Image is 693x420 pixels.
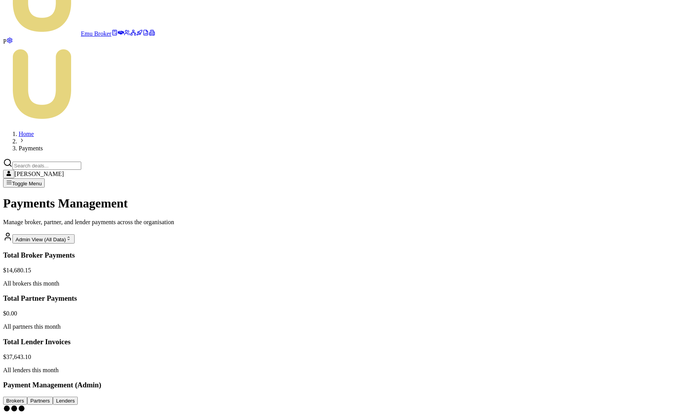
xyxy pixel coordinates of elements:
div: $14,680.15 [3,267,690,274]
span: Emu Broker [81,30,112,37]
a: Home [19,131,34,137]
span: Toggle Menu [12,181,42,186]
h3: Total Lender Invoices [3,338,690,346]
a: Emu Broker [3,30,112,37]
button: Brokers [3,397,27,405]
p: Manage broker, partner, and lender payments across the organisation [3,219,690,226]
h1: Payments Management [3,196,690,211]
h3: Payment Management (Admin) [3,381,690,389]
button: Lenders [53,397,78,405]
nav: breadcrumb [3,131,690,152]
p: All lenders this month [3,367,690,374]
h3: Total Broker Payments [3,251,690,260]
div: $0.00 [3,310,690,317]
span: Payments [19,145,43,152]
div: $37,643.10 [3,354,690,361]
span: P [3,38,7,45]
p: All brokers this month [3,280,690,287]
button: Toggle Menu [3,178,45,188]
h3: Total Partner Payments [3,294,690,303]
img: Emu Money [3,45,81,123]
span: [PERSON_NAME] [14,171,64,177]
input: Search deals [12,162,81,170]
button: Partners [27,397,53,405]
p: All partners this month [3,323,690,330]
